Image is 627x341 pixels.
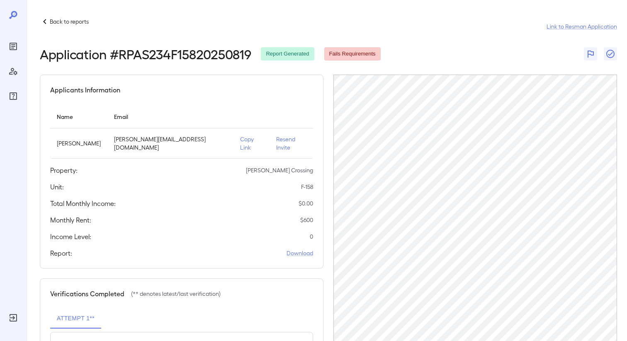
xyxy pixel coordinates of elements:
div: Log Out [7,311,20,324]
button: Close Report [604,47,617,60]
h5: Report: [50,248,72,258]
p: [PERSON_NAME][EMAIL_ADDRESS][DOMAIN_NAME] [114,135,227,152]
a: Link to Resman Application [547,22,617,31]
span: Report Generated [261,50,314,58]
h5: Unit: [50,182,64,192]
p: [PERSON_NAME] [57,139,101,148]
h5: Property: [50,165,78,175]
h5: Verifications Completed [50,289,124,299]
div: Manage Users [7,65,20,78]
p: Copy Link [240,135,262,152]
div: Reports [7,40,20,53]
button: Flag Report [584,47,597,60]
h5: Applicants Information [50,85,120,95]
p: Back to reports [50,17,89,26]
h5: Income Level: [50,232,91,242]
p: (** denotes latest/last verification) [131,290,221,298]
p: $ 600 [300,216,313,224]
h2: Application # RPAS234F15820250819 [40,46,251,61]
th: Email [107,105,233,128]
div: FAQ [7,89,20,103]
h5: Total Monthly Income: [50,198,116,208]
th: Name [50,105,107,128]
button: Attempt 1** [50,309,101,329]
a: Download [287,249,313,257]
p: Resend Invite [276,135,306,152]
p: $ 0.00 [299,199,313,208]
p: [PERSON_NAME] Crossing [246,166,313,174]
table: simple table [50,105,313,159]
h5: Monthly Rent: [50,215,91,225]
p: 0 [310,232,313,241]
span: Fails Requirements [324,50,381,58]
p: F-158 [301,183,313,191]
